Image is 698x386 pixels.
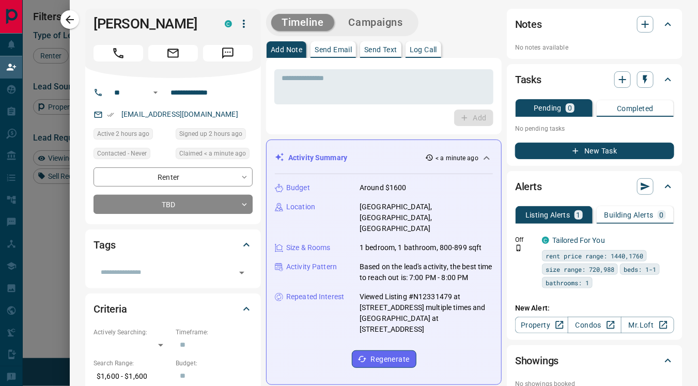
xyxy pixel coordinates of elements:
[604,211,654,219] p: Building Alerts
[286,261,337,272] p: Activity Pattern
[360,182,407,193] p: Around $1600
[364,46,397,53] p: Send Text
[515,235,536,244] p: Off
[94,45,143,61] span: Call
[624,264,656,274] span: beds: 1-1
[94,16,209,32] h1: [PERSON_NAME]
[94,301,127,317] h2: Criteria
[352,350,416,368] button: Regenerate
[179,129,242,139] span: Signed up 2 hours ago
[176,148,253,162] div: Mon Sep 15 2025
[546,251,643,261] span: rent price range: 1440,1760
[515,317,568,333] a: Property
[515,178,542,195] h2: Alerts
[360,202,493,234] p: [GEOGRAPHIC_DATA], [GEOGRAPHIC_DATA], [GEOGRAPHIC_DATA]
[94,297,253,321] div: Criteria
[360,291,493,335] p: Viewed Listing #N12331479 at [STREET_ADDRESS] multiple times and [GEOGRAPHIC_DATA] at [STREET_ADD...
[515,67,674,92] div: Tasks
[360,242,482,253] p: 1 bedroom, 1 bathroom, 800-899 sqft
[179,148,246,159] span: Claimed < a minute ago
[515,348,674,373] div: Showings
[546,277,589,288] span: bathrooms: 1
[577,211,581,219] p: 1
[315,46,352,53] p: Send Email
[94,233,253,257] div: Tags
[515,244,522,252] svg: Push Notification Only
[121,110,238,118] a: [EMAIL_ADDRESS][DOMAIN_NAME]
[225,20,232,27] div: condos.ca
[660,211,664,219] p: 0
[568,104,572,112] p: 0
[275,148,493,167] div: Activity Summary< a minute ago
[286,182,310,193] p: Budget
[515,303,674,314] p: New Alert:
[235,266,249,280] button: Open
[515,16,542,33] h2: Notes
[617,105,654,112] p: Completed
[107,111,114,118] svg: Email Verified
[552,236,605,244] a: Tailored For You
[360,261,493,283] p: Based on the lead's activity, the best time to reach out is: 7:00 PM - 8:00 PM
[286,202,315,212] p: Location
[97,148,147,159] span: Contacted - Never
[515,352,559,369] h2: Showings
[410,46,437,53] p: Log Call
[176,128,253,143] div: Mon Sep 15 2025
[546,264,614,274] span: size range: 720,988
[525,211,570,219] p: Listing Alerts
[515,71,541,88] h2: Tasks
[338,14,413,31] button: Campaigns
[176,359,253,368] p: Budget:
[203,45,253,61] span: Message
[149,86,162,99] button: Open
[176,328,253,337] p: Timeframe:
[94,128,170,143] div: Mon Sep 15 2025
[568,317,621,333] a: Condos
[94,328,170,337] p: Actively Searching:
[94,359,170,368] p: Search Range:
[515,12,674,37] div: Notes
[286,291,344,302] p: Repeated Interest
[288,152,347,163] p: Activity Summary
[542,237,549,244] div: condos.ca
[97,129,149,139] span: Active 2 hours ago
[286,242,331,253] p: Size & Rooms
[148,45,198,61] span: Email
[515,43,674,52] p: No notes available
[515,143,674,159] button: New Task
[515,174,674,199] div: Alerts
[534,104,562,112] p: Pending
[94,167,253,187] div: Renter
[94,368,170,385] p: $1,600 - $1,600
[94,237,115,253] h2: Tags
[621,317,674,333] a: Mr.Loft
[515,121,674,136] p: No pending tasks
[271,46,302,53] p: Add Note
[94,195,253,214] div: TBD
[436,153,478,163] p: < a minute ago
[271,14,334,31] button: Timeline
